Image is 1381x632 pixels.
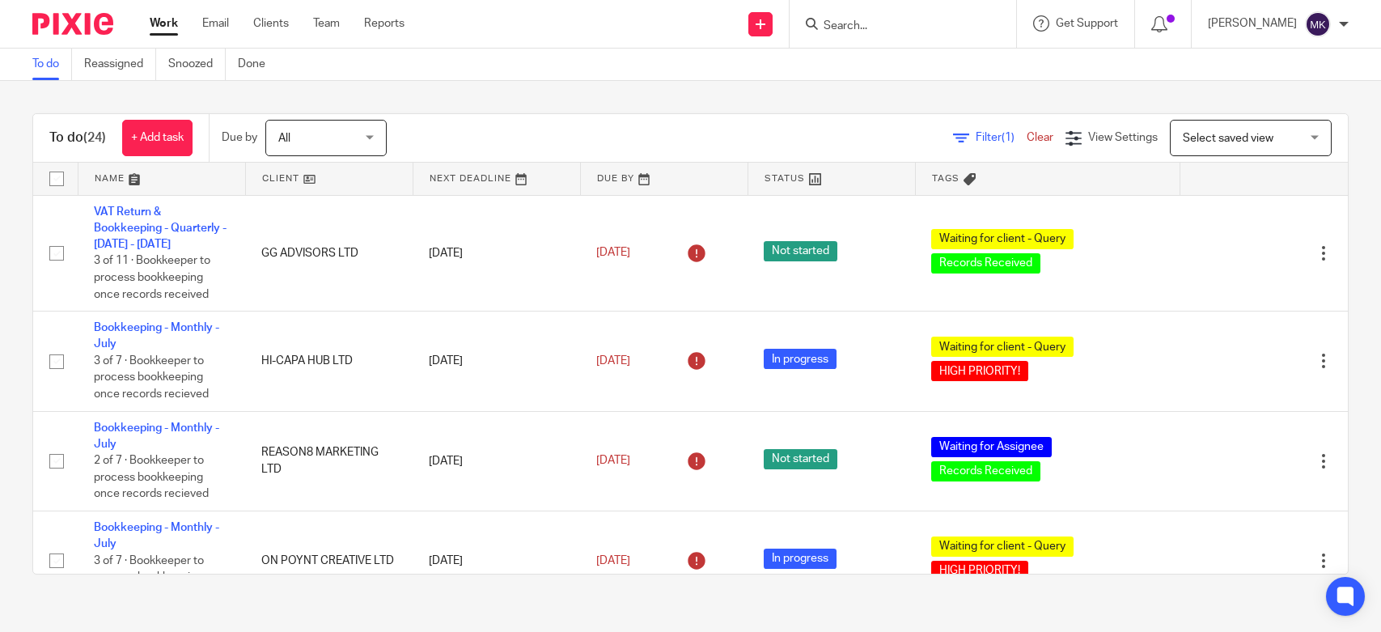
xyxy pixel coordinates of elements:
td: [DATE] [413,411,580,511]
a: Snoozed [168,49,226,80]
span: 2 of 7 · Bookkeeper to process bookkeeping once records recieved [94,455,209,499]
span: [DATE] [596,456,630,467]
span: Get Support [1056,18,1118,29]
a: Clients [253,15,289,32]
span: Not started [764,449,837,469]
span: 3 of 7 · Bookkeeper to process bookkeeping once records recieved [94,355,209,400]
td: REASON8 MARKETING LTD [245,411,413,511]
a: Done [238,49,277,80]
span: Waiting for client - Query [931,229,1074,249]
td: [DATE] [413,312,580,411]
p: Due by [222,129,257,146]
span: HIGH PRIORITY! [931,361,1028,381]
span: (24) [83,131,106,144]
span: Tags [932,174,959,183]
a: Reassigned [84,49,156,80]
td: [DATE] [413,195,580,312]
h1: To do [49,129,106,146]
td: ON POYNT CREATIVE LTD [245,511,413,610]
span: View Settings [1088,132,1158,143]
span: [DATE] [596,555,630,566]
a: Bookkeeping - Monthly - July [94,422,219,450]
img: Pixie [32,13,113,35]
span: Records Received [931,253,1040,274]
td: GG ADVISORS LTD [245,195,413,312]
a: VAT Return & Bookkeeping - Quarterly - [DATE] - [DATE] [94,206,227,251]
a: Bookkeeping - Monthly - July [94,322,219,350]
span: [DATE] [596,248,630,259]
input: Search [822,19,968,34]
td: [DATE] [413,511,580,610]
a: Reports [364,15,405,32]
a: Work [150,15,178,32]
span: Records Received [931,461,1040,481]
a: Clear [1027,132,1053,143]
span: 3 of 11 · Bookkeeper to process bookkeeping once records received [94,256,210,300]
img: svg%3E [1305,11,1331,37]
a: To do [32,49,72,80]
span: Waiting for client - Query [931,337,1074,357]
span: 3 of 7 · Bookkeeper to process bookkeeping once records recieved [94,555,209,600]
span: Waiting for client - Query [931,537,1074,557]
span: All [278,133,290,144]
a: Bookkeeping - Monthly - July [94,522,219,549]
span: [DATE] [596,355,630,367]
span: In progress [764,349,837,369]
a: + Add task [122,120,193,156]
span: Filter [976,132,1027,143]
span: Waiting for Assignee [931,437,1052,457]
p: [PERSON_NAME] [1208,15,1297,32]
span: In progress [764,549,837,569]
span: Not started [764,241,837,261]
span: HIGH PRIORITY! [931,561,1028,581]
span: (1) [1002,132,1015,143]
a: Team [313,15,340,32]
span: Select saved view [1183,133,1273,144]
a: Email [202,15,229,32]
td: HI-CAPA HUB LTD [245,312,413,411]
